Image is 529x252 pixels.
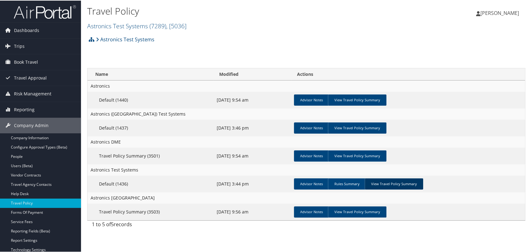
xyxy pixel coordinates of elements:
td: Default (1437) [87,119,214,136]
span: , [ 5036 ] [166,21,187,30]
span: [PERSON_NAME] [480,9,519,16]
td: Travel Policy Summary (3501) [87,147,214,164]
td: Default (1436) [87,175,214,192]
td: [DATE] 3:46 pm [214,119,291,136]
div: 1 to 5 of records [92,220,192,231]
span: ( 7289 ) [149,21,166,30]
span: Travel Approval [14,70,47,85]
td: Astronics Test Systems [87,164,525,175]
td: [DATE] 9:56 am [214,203,291,220]
td: Astronics [GEOGRAPHIC_DATA] [87,192,525,203]
a: View Travel Policy Summary [328,206,386,217]
a: View Travel Policy Summary [328,122,386,133]
h1: Travel Policy [87,4,379,17]
a: Advisor Notes [294,206,329,217]
a: View Travel Policy Summary [328,94,386,105]
span: Risk Management [14,85,51,101]
td: [DATE] 3:44 pm [214,175,291,192]
a: Advisor Notes [294,178,329,189]
a: Astronics Test Systems [96,33,154,45]
a: View Travel Policy Summary [328,150,386,161]
a: Advisor Notes [294,122,329,133]
a: Rules Summary [328,178,366,189]
span: Reporting [14,101,35,117]
span: Book Travel [14,54,38,69]
a: [PERSON_NAME] [476,3,525,22]
span: Trips [14,38,25,53]
a: View Travel Policy Summary [365,178,423,189]
a: Advisor Notes [294,150,329,161]
span: Company Admin [14,117,49,133]
th: Modified: activate to sort column ascending [214,68,291,80]
td: Astronics ([GEOGRAPHIC_DATA]) Test Systems [87,108,525,119]
td: Astronics DME [87,136,525,147]
td: Default (1440) [87,91,214,108]
td: [DATE] 9:54 am [214,91,291,108]
td: Travel Policy Summary (3503) [87,203,214,220]
td: Astronics [87,80,525,91]
th: Name: activate to sort column ascending [87,68,214,80]
img: airportal-logo.png [14,4,76,19]
span: Dashboards [14,22,39,38]
td: [DATE] 9:54 am [214,147,291,164]
a: Advisor Notes [294,94,329,105]
th: Actions [291,68,525,80]
a: Astronics Test Systems [87,21,187,30]
span: 5 [111,220,114,227]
